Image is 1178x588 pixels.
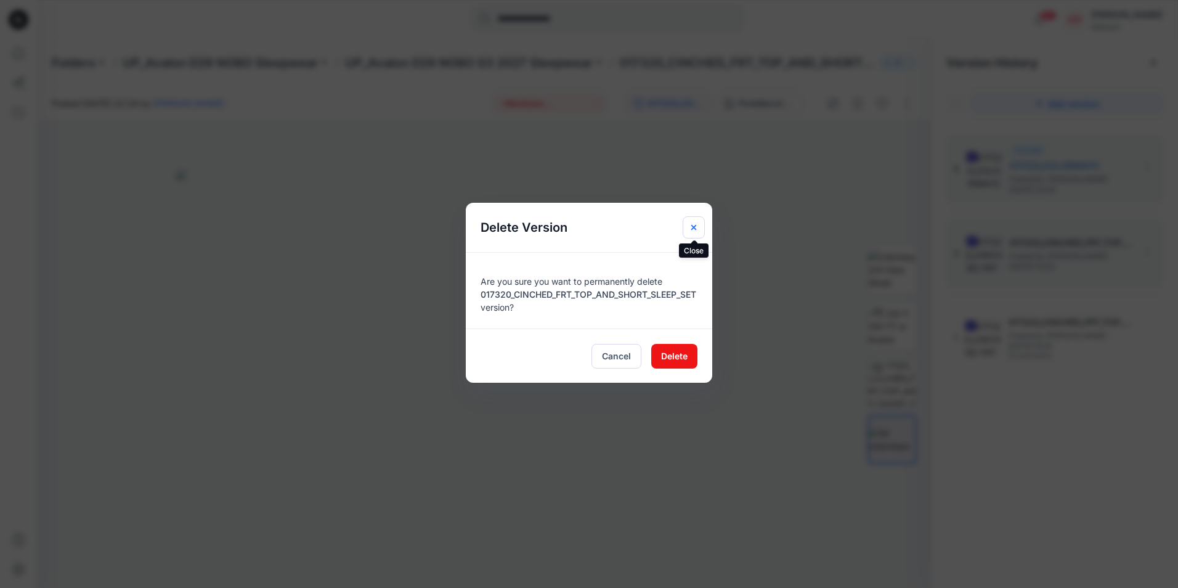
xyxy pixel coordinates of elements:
div: Are you sure you want to permanently delete version? [481,267,697,314]
button: Delete [651,344,697,369]
span: 017320_CINCHED_FRT_TOP_AND_SHORT_SLEEP_SET [481,289,696,300]
button: Close [683,216,705,239]
button: Cancel [591,344,641,369]
span: Delete [661,349,688,362]
span: Cancel [602,349,631,362]
h5: Delete Version [466,203,582,252]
